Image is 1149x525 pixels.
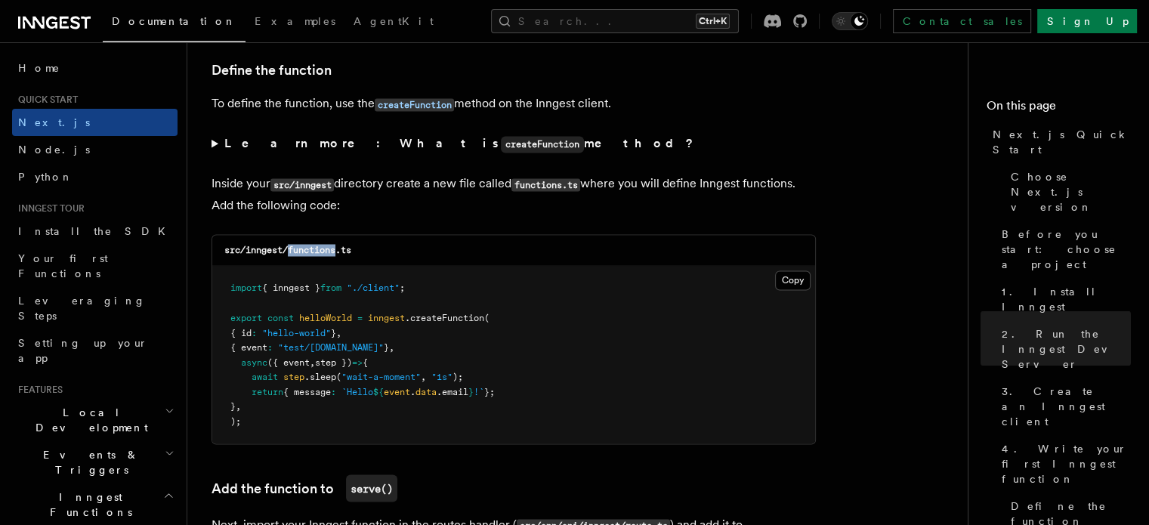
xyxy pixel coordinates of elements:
[262,283,320,293] span: { inngest }
[1002,284,1131,314] span: 1. Install Inngest
[212,173,816,216] p: Inside your directory create a new file called where you will define Inngest functions. Add the f...
[1011,169,1131,215] span: Choose Next.js version
[18,252,108,279] span: Your first Functions
[304,371,336,381] span: .sleep
[415,386,437,397] span: data
[267,357,310,367] span: ({ event
[18,295,146,322] span: Leveraging Steps
[12,489,163,520] span: Inngest Functions
[474,386,484,397] span: !`
[996,221,1131,278] a: Before you start: choose a project
[262,327,331,338] span: "hello-world"
[1002,384,1131,429] span: 3. Create an Inngest client
[18,171,73,183] span: Python
[267,312,294,323] span: const
[267,341,273,352] span: :
[12,163,178,190] a: Python
[384,386,410,397] span: event
[212,60,332,81] a: Define the function
[212,93,816,115] p: To define the function, use the method on the Inngest client.
[484,312,490,323] span: (
[12,384,63,396] span: Features
[278,341,384,352] span: "test/[DOMAIN_NAME]"
[12,109,178,136] a: Next.js
[893,9,1031,33] a: Contact sales
[368,312,405,323] span: inngest
[252,371,278,381] span: await
[352,357,363,367] span: =>
[341,386,373,397] span: `Hello
[996,320,1131,378] a: 2. Run the Inngest Dev Server
[12,202,85,215] span: Inngest tour
[315,357,352,367] span: step })
[112,15,236,27] span: Documentation
[230,283,262,293] span: import
[255,15,335,27] span: Examples
[410,386,415,397] span: .
[331,386,336,397] span: :
[12,405,165,435] span: Local Development
[996,435,1131,493] a: 4. Write your first Inngest function
[310,357,315,367] span: ,
[241,357,267,367] span: async
[230,341,267,352] span: { event
[336,327,341,338] span: ,
[336,371,341,381] span: (
[1005,163,1131,221] a: Choose Next.js version
[696,14,730,29] kbd: Ctrl+K
[230,312,262,323] span: export
[230,327,252,338] span: { id
[437,386,468,397] span: .email
[18,144,90,156] span: Node.js
[501,136,584,153] code: createFunction
[389,341,394,352] span: ,
[12,94,78,106] span: Quick start
[987,121,1131,163] a: Next.js Quick Start
[452,371,463,381] span: );
[400,283,405,293] span: ;
[283,371,304,381] span: step
[230,400,236,411] span: }
[12,447,165,477] span: Events & Triggers
[224,136,697,150] strong: Learn more: What is method?
[996,378,1131,435] a: 3. Create an Inngest client
[12,287,178,329] a: Leveraging Steps
[12,218,178,245] a: Install the SDK
[1002,441,1131,486] span: 4. Write your first Inngest function
[212,133,816,155] summary: Learn more: What iscreateFunctionmethod?
[484,386,495,397] span: };
[252,386,283,397] span: return
[18,225,175,237] span: Install the SDK
[363,357,368,367] span: {
[283,386,331,397] span: { message
[12,329,178,372] a: Setting up your app
[987,97,1131,121] h4: On this page
[347,283,400,293] span: "./client"
[384,341,389,352] span: }
[252,327,257,338] span: :
[373,386,384,397] span: ${
[12,441,178,483] button: Events & Triggers
[431,371,452,381] span: "1s"
[246,5,344,41] a: Examples
[230,415,241,426] span: );
[341,371,421,381] span: "wait-a-moment"
[375,96,454,110] a: createFunction
[775,270,811,290] button: Copy
[12,245,178,287] a: Your first Functions
[421,371,426,381] span: ,
[993,127,1131,157] span: Next.js Quick Start
[12,136,178,163] a: Node.js
[1037,9,1137,33] a: Sign Up
[212,474,397,502] a: Add the function toserve()
[405,312,484,323] span: .createFunction
[236,400,241,411] span: ,
[468,386,474,397] span: }
[331,327,336,338] span: }
[354,15,434,27] span: AgentKit
[12,399,178,441] button: Local Development
[18,60,60,76] span: Home
[270,178,334,191] code: src/inngest
[832,12,868,30] button: Toggle dark mode
[1002,326,1131,372] span: 2. Run the Inngest Dev Server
